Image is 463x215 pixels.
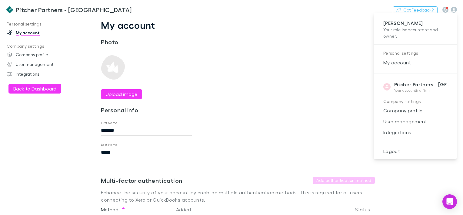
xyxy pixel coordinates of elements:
span: User management [378,118,452,125]
p: Personal settings [383,49,447,57]
span: Company profile [378,107,452,114]
p: Company settings [383,98,447,105]
p: [PERSON_NAME] [383,20,447,26]
div: Open Intercom Messenger [442,194,457,209]
span: Integrations [378,129,452,136]
p: Your accounting firm [394,88,452,93]
span: My account [378,59,452,66]
span: Logout [378,148,452,155]
p: Your role is accountant and owner . [383,26,447,39]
